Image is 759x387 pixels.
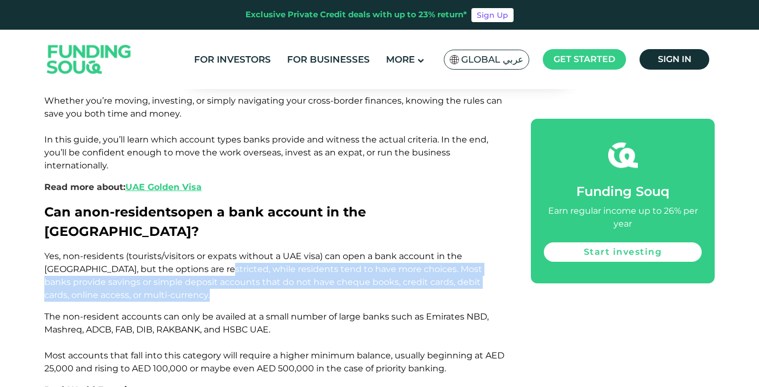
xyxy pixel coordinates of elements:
span: Global عربي [461,53,523,66]
a: Sign Up [471,8,514,22]
div: Exclusive Private Credit deals with up to 23% return* [245,9,467,21]
span: Whether you’re moving, investing, or simply navigating your cross-border finances, knowing the ru... [44,96,502,171]
span: Can a open a bank account in the [GEOGRAPHIC_DATA]? [44,204,366,239]
span: Yes, non-residents (tourists/visitors or expats without a UAE visa) can open a bank account in th... [44,251,482,300]
img: fsicon [608,140,638,170]
img: Logo [36,32,142,87]
span: Funding Souq [576,184,669,199]
span: Read more about: [44,182,202,192]
a: For Businesses [284,51,372,69]
a: For Investors [191,51,274,69]
span: non-residents [83,204,178,220]
span: More [386,54,415,65]
span: Get started [554,54,615,64]
span: The non-resident accounts can only be availed at a small number of large banks such as Emirates N... [44,311,504,374]
a: UAE Golden Visa [125,182,202,192]
a: Sign in [640,49,709,70]
img: SA Flag [450,55,460,64]
span: Sign in [658,54,691,64]
a: Start investing [544,242,702,262]
div: Earn regular income up to 26% per year [544,205,702,230]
